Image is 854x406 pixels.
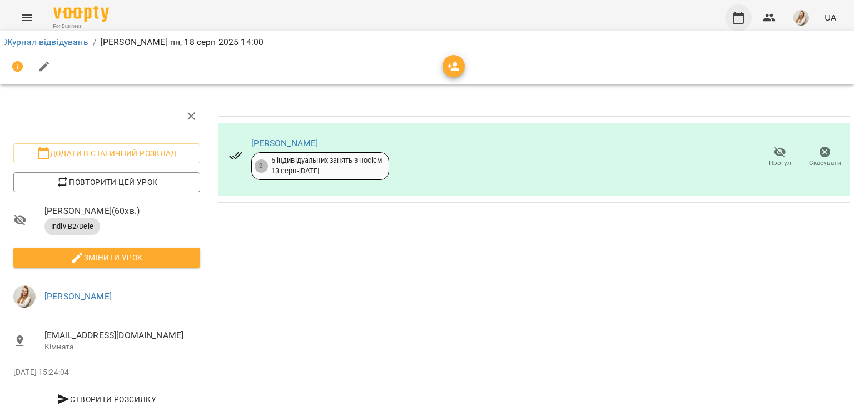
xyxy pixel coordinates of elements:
[4,36,850,49] nav: breadcrumb
[793,10,809,26] img: db46d55e6fdf8c79d257263fe8ff9f52.jpeg
[18,393,196,406] span: Створити розсилку
[820,7,841,28] button: UA
[13,367,200,378] p: [DATE] 15:24:04
[825,12,836,23] span: UA
[44,329,200,342] span: [EMAIL_ADDRESS][DOMAIN_NAME]
[44,342,200,353] p: Кімната
[769,158,791,168] span: Прогул
[757,142,802,173] button: Прогул
[809,158,841,168] span: Скасувати
[53,23,109,30] span: For Business
[22,176,191,189] span: Повторити цей урок
[4,37,88,47] a: Журнал відвідувань
[22,251,191,264] span: Змінити урок
[13,248,200,268] button: Змінити урок
[53,6,109,22] img: Voopty Logo
[255,159,268,173] div: 2
[101,36,264,49] p: [PERSON_NAME] пн, 18 серп 2025 14:00
[13,172,200,192] button: Повторити цей урок
[13,4,40,31] button: Menu
[13,143,200,163] button: Додати в статичний розклад
[93,36,96,49] li: /
[13,285,36,308] img: db46d55e6fdf8c79d257263fe8ff9f52.jpeg
[44,222,100,232] span: Indiv B2/Dele
[271,156,383,176] div: 5 індивідуальних занять з носієм 13 серп - [DATE]
[22,147,191,160] span: Додати в статичний розклад
[44,204,200,218] span: [PERSON_NAME] ( 60 хв. )
[251,138,319,148] a: [PERSON_NAME]
[802,142,847,173] button: Скасувати
[44,291,112,302] a: [PERSON_NAME]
